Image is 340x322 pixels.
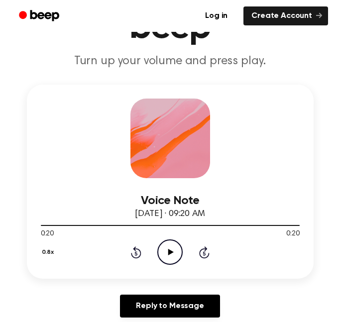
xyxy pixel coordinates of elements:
[195,4,237,27] a: Log in
[41,229,54,239] span: 0:20
[12,6,68,26] a: Beep
[135,210,205,218] span: [DATE] · 09:20 AM
[41,194,300,208] h3: Voice Note
[243,6,328,25] a: Create Account
[41,244,58,261] button: 0.8x
[12,54,328,69] p: Turn up your volume and press play.
[286,229,299,239] span: 0:20
[120,295,220,318] a: Reply to Message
